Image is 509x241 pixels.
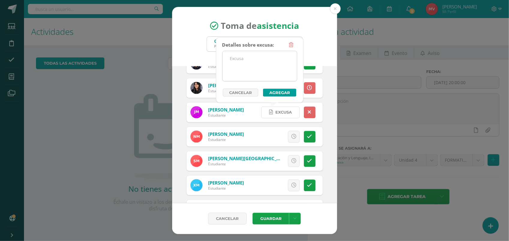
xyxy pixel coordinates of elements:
strong: asistencia [257,20,299,32]
img: 7419980934ecb2bc004a5e07e53fa964.png [190,82,202,94]
div: Comunicación y Lenguaje, Idioma Español [214,38,277,44]
div: Estudiante [208,137,244,142]
div: Estudiante [208,89,244,94]
img: 2ba2a6705d6568390ec85bbefb5a0915.png [190,131,202,143]
img: ad3dc36877eb7f36db4f99681529166a.png [190,106,202,118]
div: Estudiante [208,64,244,69]
a: [PERSON_NAME] [208,107,244,113]
span: Toma de [221,20,299,32]
div: Estudiante [208,186,244,191]
div: Estudiante [208,162,280,167]
button: Guardar [253,213,289,224]
a: [PERSON_NAME][GEOGRAPHIC_DATA] [208,156,290,162]
a: Cancelar [208,213,247,224]
img: 2b4032e870355ae62254609246c5f8c3.png [190,155,202,167]
div: Estudiante [208,113,244,118]
span: Excusa [275,107,292,118]
input: Busca un grado o sección aquí... [207,37,302,51]
a: [PERSON_NAME] [208,180,244,186]
div: Detalles sobre excusa: [222,39,274,51]
img: efbfe4fddd46b0c4063c027125556d2b.png [190,179,202,191]
a: Cancelar [223,89,258,96]
button: Close (Esc) [330,3,341,14]
a: Excusa [261,107,300,118]
a: [PERSON_NAME] [208,83,244,89]
a: [PERSON_NAME] [208,131,244,137]
div: Primero Básico 'D' [214,44,277,48]
button: Agregar [263,89,296,96]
